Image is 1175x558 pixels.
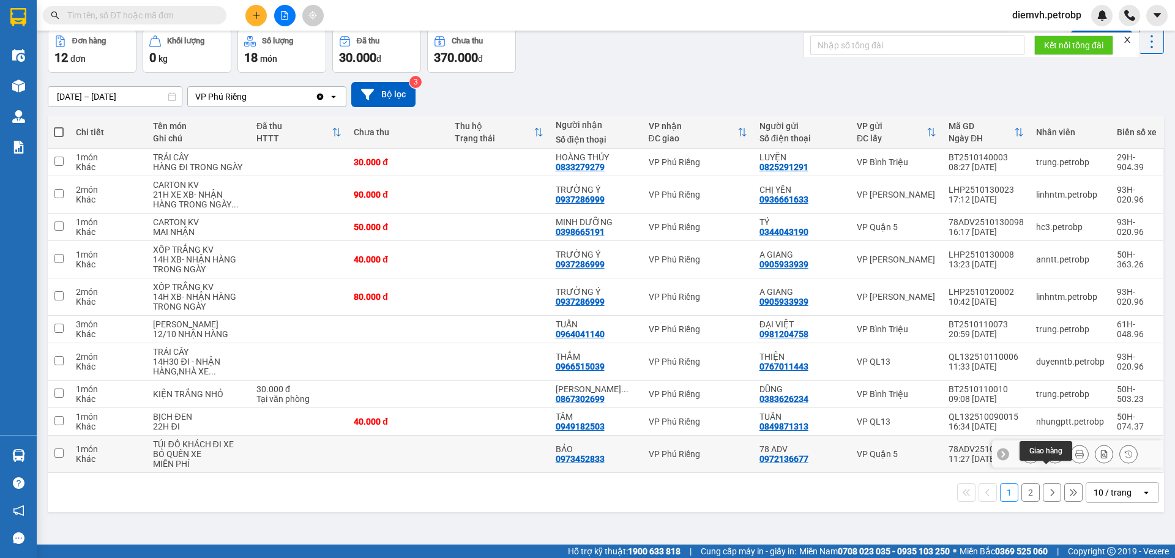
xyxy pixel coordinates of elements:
div: VP QL13 [857,357,936,366]
span: question-circle [13,477,24,489]
div: HOÀNG BÍCH NGỌC [556,384,636,394]
div: 78ADV2510130098 [949,217,1024,227]
span: 0 [149,50,156,65]
button: 2 [1021,483,1040,502]
button: Đơn hàng12đơn [48,29,136,73]
div: Chưa thu [452,37,483,45]
div: BT2510110073 [949,319,1024,329]
div: THÙNG SƠN [153,319,244,329]
button: Bộ lọc [351,82,416,107]
div: Khác [76,259,141,269]
div: KIỆN TRẮNG NHỎ [153,389,244,399]
div: 3 món [76,319,141,329]
div: 50H-074.37 [1117,412,1157,431]
div: LHP2510130008 [949,250,1024,259]
div: VP QL13 [857,417,936,426]
div: LHP2510120002 [949,287,1024,297]
div: Thu hộ [455,121,534,131]
div: 0964041140 [556,329,605,339]
div: 08:27 [DATE] [949,162,1024,172]
div: 14H XB- NHẬN HÀNG TRONG NGÀY [153,255,244,274]
div: Tên món [153,121,244,131]
div: VP Bình Triệu [857,157,936,167]
button: Chưa thu370.000đ [427,29,516,73]
div: Đơn hàng [72,37,106,45]
div: 0972136677 [759,454,808,464]
input: Tìm tên, số ĐT hoặc mã đơn [67,9,212,22]
button: Đã thu30.000đ [332,29,421,73]
strong: 1900 633 818 [628,546,681,556]
div: VP Phú Riềng [649,255,747,264]
div: 0905933939 [759,297,808,307]
div: 93H-020.96 [1117,217,1157,237]
span: Miền Bắc [960,545,1048,558]
span: kg [159,54,168,64]
div: Ghi chú [153,133,244,143]
div: VP [PERSON_NAME] [857,190,936,199]
div: 2 món [76,352,141,362]
div: hc3.petrobp [1036,222,1105,232]
span: Cung cấp máy in - giấy in: [701,545,796,558]
span: 30.000 [339,50,376,65]
svg: open [1141,488,1151,497]
span: aim [308,11,317,20]
span: notification [13,505,24,516]
div: 11:33 [DATE] [949,362,1024,371]
div: trung.petrobp [1036,157,1105,167]
div: TÝ [759,217,845,227]
div: Chi tiết [76,127,141,137]
div: 1 món [76,412,141,422]
div: VP gửi [857,121,927,131]
div: CARTON KV [153,217,244,227]
div: TRƯỜNG Ý [556,287,636,297]
div: anntt.petrobp [1036,255,1105,264]
strong: 0369 525 060 [995,546,1048,556]
div: THIỆN [759,352,845,362]
div: 30.000 đ [354,157,442,167]
div: 1 món [76,152,141,162]
div: CARTON KV [153,180,244,190]
div: 0937286999 [556,259,605,269]
div: trung.petrobp [1036,389,1105,399]
div: BT2510110010 [949,384,1024,394]
div: linhntm.petrobp [1036,190,1105,199]
span: ... [621,384,629,394]
th: Toggle SortBy [449,116,550,149]
div: ĐẠI VIỆT [759,319,845,329]
div: 16:34 [DATE] [949,422,1024,431]
span: plus [252,11,261,20]
div: MAI NHẬN [153,227,244,237]
img: solution-icon [12,141,25,154]
div: HTTT [256,133,332,143]
div: 40.000 đ [354,417,442,426]
img: warehouse-icon [12,449,25,462]
div: VP Bình Triệu [857,389,936,399]
div: 1 món [76,250,141,259]
div: 78 ADV [759,444,845,454]
div: BẢO [556,444,636,454]
div: Biển số xe [1117,127,1157,137]
div: Khối lượng [167,37,204,45]
div: VP Phú Riềng [649,357,747,366]
span: 18 [244,50,258,65]
img: icon-new-feature [1097,10,1108,21]
div: Người gửi [759,121,845,131]
div: Khác [76,297,141,307]
div: 2 món [76,287,141,297]
span: | [690,545,692,558]
div: TRƯỜNG Ý [556,250,636,259]
span: đ [376,54,381,64]
div: 93H-020.96 [1117,352,1157,371]
div: linhntm.petrobp [1036,292,1105,302]
span: Kết nối tổng đài [1044,39,1103,52]
svg: open [329,92,338,102]
div: 13:23 [DATE] [949,259,1024,269]
div: 0905933939 [759,259,808,269]
img: warehouse-icon [12,49,25,62]
div: VP Phú Riềng [649,449,747,459]
div: VP [PERSON_NAME] [857,255,936,264]
div: VP [PERSON_NAME] [857,292,936,302]
div: A GIANG [759,287,845,297]
div: VP nhận [649,121,737,131]
div: 10 / trang [1094,486,1132,499]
